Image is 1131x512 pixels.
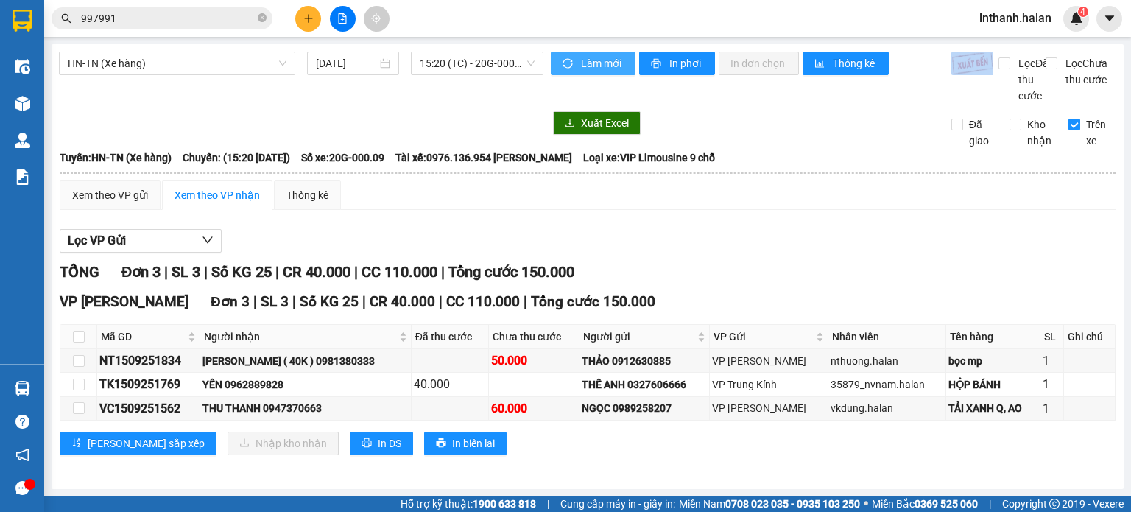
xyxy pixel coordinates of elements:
[1049,499,1060,509] span: copyright
[172,263,200,281] span: SL 3
[563,58,575,70] span: sync
[725,498,860,510] strong: 0708 023 035 - 0935 103 250
[15,381,30,396] img: warehouse-icon
[968,9,1063,27] span: lnthanh.halan
[337,13,348,24] span: file-add
[202,234,214,246] span: down
[81,10,255,27] input: Tìm tên, số ĐT hoặc mã đơn
[283,263,350,281] span: CR 40.000
[581,55,624,71] span: Làm mới
[175,187,260,203] div: Xem theo VP nhận
[364,6,390,32] button: aim
[354,263,358,281] span: |
[261,293,289,310] span: SL 3
[164,263,168,281] span: |
[60,152,172,164] b: Tuyến: HN-TN (Xe hàng)
[915,498,978,510] strong: 0369 525 060
[15,133,30,148] img: warehouse-icon
[97,349,200,373] td: NT1509251834
[1078,7,1088,17] sup: 4
[581,115,629,131] span: Xuất Excel
[13,10,32,32] img: logo-vxr
[202,400,409,416] div: THU THANH 0947370663
[88,435,205,452] span: [PERSON_NAME] sắp xếp
[401,496,536,512] span: Hỗ trợ kỹ thuật:
[679,496,860,512] span: Miền Nam
[60,263,99,281] span: TỔNG
[712,353,825,369] div: VP [PERSON_NAME]
[61,13,71,24] span: search
[1070,12,1083,25] img: icon-new-feature
[101,329,185,345] span: Mã GD
[547,496,549,512] span: |
[204,263,208,281] span: |
[371,13,381,24] span: aim
[560,496,675,512] span: Cung cấp máy in - giấy in:
[948,400,1037,416] div: TẢI XANH Q, AO
[420,52,535,74] span: 15:20 (TC) - 20G-000.09
[1103,12,1116,25] span: caret-down
[68,52,286,74] span: HN-TN (Xe hàng)
[211,263,272,281] span: Số KG 25
[1012,55,1051,104] span: Lọc Đã thu cước
[412,325,489,349] th: Đã thu cước
[551,52,635,75] button: syncLàm mới
[441,263,445,281] span: |
[370,293,435,310] span: CR 40.000
[362,293,366,310] span: |
[99,351,197,370] div: NT1509251834
[378,435,401,452] span: In DS
[15,481,29,495] span: message
[651,58,663,70] span: printer
[582,353,707,369] div: THẢO 0912630885
[831,376,944,393] div: 35879_nvnam.halan
[316,55,376,71] input: 15/09/2025
[714,329,813,345] span: VP Gửi
[1043,399,1061,418] div: 1
[253,293,257,310] span: |
[286,187,328,203] div: Thống kê
[301,150,384,166] span: Số xe: 20G-000.09
[989,496,991,512] span: |
[275,263,279,281] span: |
[439,293,443,310] span: |
[300,293,359,310] span: Số KG 25
[60,229,222,253] button: Lọc VP Gửi
[489,325,580,349] th: Chưa thu cước
[582,376,707,393] div: THẾ ANH 0327606666
[639,52,715,75] button: printerIn phơi
[1060,55,1116,88] span: Lọc Chưa thu cước
[292,293,296,310] span: |
[531,293,655,310] span: Tổng cước 150.000
[202,353,409,369] div: [PERSON_NAME] ( 40K ) 0981380333
[565,118,575,130] span: download
[872,496,978,512] span: Miền Bắc
[948,353,1037,369] div: bọc mp
[99,375,197,393] div: TK1509251769
[524,293,527,310] span: |
[97,373,200,396] td: TK1509251769
[68,231,126,250] span: Lọc VP Gửi
[452,435,495,452] span: In biên lai
[1040,325,1064,349] th: SL
[202,376,409,393] div: YẾN 0962889828
[951,52,993,75] img: 9k=
[60,293,188,310] span: VP [PERSON_NAME]
[15,415,29,429] span: question-circle
[1080,116,1116,149] span: Trên xe
[803,52,889,75] button: bar-chartThống kê
[362,263,437,281] span: CC 110.000
[473,498,536,510] strong: 1900 633 818
[831,400,944,416] div: vkdung.halan
[295,6,321,32] button: plus
[395,150,572,166] span: Tài xế: 0976.136.954 [PERSON_NAME]
[99,399,197,418] div: VC1509251562
[491,351,577,370] div: 50.000
[15,59,30,74] img: warehouse-icon
[553,111,641,135] button: downloadXuất Excel
[97,397,200,421] td: VC1509251562
[15,96,30,111] img: warehouse-icon
[864,501,868,507] span: ⚪️
[15,448,29,462] span: notification
[831,353,944,369] div: nthuong.halan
